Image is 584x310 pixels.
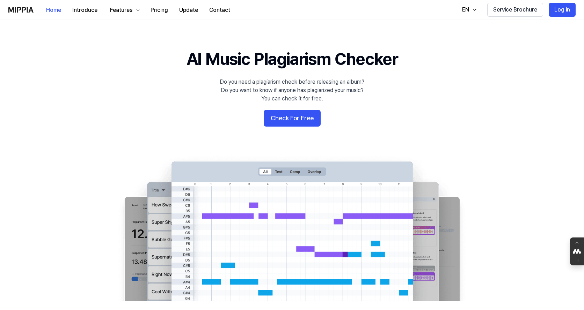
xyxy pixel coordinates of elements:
[174,0,204,20] a: Update
[461,6,470,14] div: EN
[8,7,34,13] img: logo
[487,3,543,17] button: Service Brochure
[103,3,145,17] button: Features
[174,3,204,17] button: Update
[549,3,576,17] button: Log in
[41,0,67,20] a: Home
[67,3,103,17] button: Introduce
[110,154,474,301] img: main Image
[187,47,398,71] h1: AI Music Plagiarism Checker
[109,6,134,14] div: Features
[455,3,482,17] button: EN
[204,3,236,17] button: Contact
[264,110,321,127] button: Check For Free
[220,78,364,103] div: Do you need a plagiarism check before releasing an album? Do you want to know if anyone has plagi...
[145,3,174,17] button: Pricing
[41,3,67,17] button: Home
